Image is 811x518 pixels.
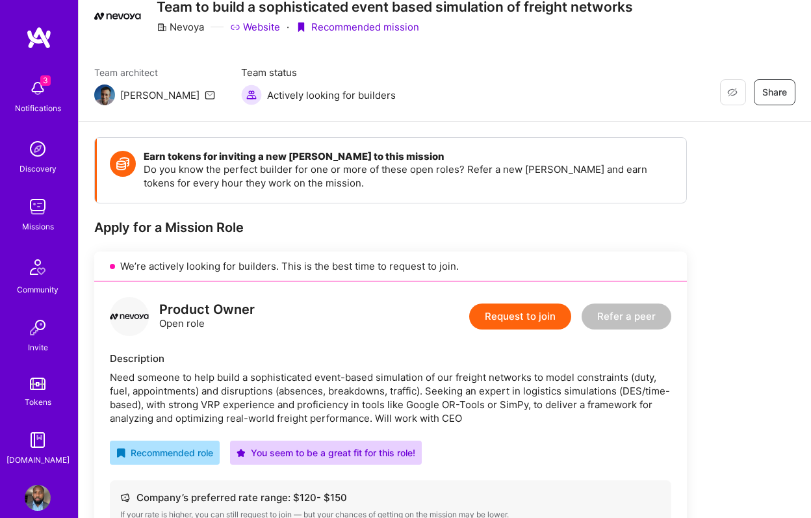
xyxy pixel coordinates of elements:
[94,252,687,281] div: We’re actively looking for builders. This is the best time to request to join.
[25,427,51,453] img: guide book
[26,26,52,49] img: logo
[116,446,213,460] div: Recommended role
[116,448,125,458] i: icon RecommendedBadge
[28,341,48,354] div: Invite
[22,220,54,233] div: Missions
[110,370,671,425] div: Need someone to help build a sophisticated event-based simulation of our freight networks to mode...
[287,20,289,34] div: ·
[110,151,136,177] img: Token icon
[25,136,51,162] img: discovery
[296,20,419,34] div: Recommended mission
[110,352,671,365] div: Description
[144,151,673,162] h4: Earn tokens for inviting a new [PERSON_NAME] to this mission
[120,88,200,102] div: [PERSON_NAME]
[241,84,262,105] img: Actively looking for builders
[157,22,167,32] i: icon CompanyGray
[144,162,673,190] p: Do you know the perfect builder for one or more of these open roles? Refer a new [PERSON_NAME] an...
[25,194,51,220] img: teamwork
[237,448,246,458] i: icon PurpleStar
[237,446,415,460] div: You seem to be a great fit for this role!
[22,252,53,283] img: Community
[469,304,571,330] button: Request to join
[241,66,396,79] span: Team status
[40,75,51,86] span: 3
[120,491,661,504] div: Company’s preferred rate range: $ 120 - $ 150
[25,315,51,341] img: Invite
[159,303,255,317] div: Product Owner
[159,303,255,330] div: Open role
[94,219,687,236] div: Apply for a Mission Role
[25,395,51,409] div: Tokens
[19,162,57,175] div: Discovery
[94,12,141,20] img: Company Logo
[267,88,396,102] span: Actively looking for builders
[296,22,306,32] i: icon PurpleRibbon
[6,453,70,467] div: [DOMAIN_NAME]
[25,75,51,101] img: bell
[25,485,51,511] img: User Avatar
[94,66,215,79] span: Team architect
[157,20,204,34] div: Nevoya
[230,20,280,34] a: Website
[762,86,787,99] span: Share
[205,90,215,100] i: icon Mail
[110,297,149,336] img: logo
[94,84,115,105] img: Team Architect
[17,283,58,296] div: Community
[727,87,738,97] i: icon EyeClosed
[120,493,130,502] i: icon Cash
[15,101,61,115] div: Notifications
[754,79,795,105] button: Share
[30,378,45,390] img: tokens
[582,304,671,330] button: Refer a peer
[21,485,54,511] a: User Avatar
